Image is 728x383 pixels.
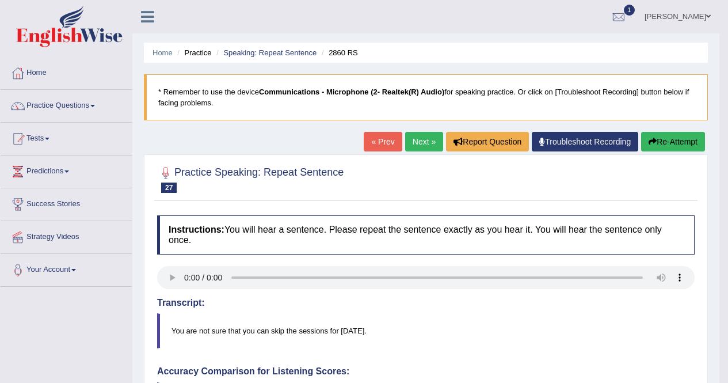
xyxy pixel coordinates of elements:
button: Re-Attempt [641,132,705,151]
a: Tests [1,123,132,151]
li: Practice [174,47,211,58]
a: Practice Questions [1,90,132,119]
button: Report Question [446,132,529,151]
span: 1 [624,5,635,16]
a: Next » [405,132,443,151]
h2: Practice Speaking: Repeat Sentence [157,164,344,193]
a: Your Account [1,254,132,283]
a: Home [153,48,173,57]
a: Predictions [1,156,132,184]
b: Communications - Microphone (2- Realtek(R) Audio) [259,88,444,96]
b: Instructions: [169,225,224,234]
blockquote: You are not sure that you can skip the sessions for [DATE]. [157,313,695,348]
span: 27 [161,183,177,193]
a: « Prev [364,132,402,151]
li: 2860 RS [319,47,358,58]
a: Success Stories [1,188,132,217]
blockquote: * Remember to use the device for speaking practice. Or click on [Troubleshoot Recording] button b... [144,74,708,120]
h4: You will hear a sentence. Please repeat the sentence exactly as you hear it. You will hear the se... [157,215,695,254]
a: Troubleshoot Recording [532,132,638,151]
h4: Transcript: [157,298,695,308]
h4: Accuracy Comparison for Listening Scores: [157,366,695,377]
a: Strategy Videos [1,221,132,250]
a: Home [1,57,132,86]
a: Speaking: Repeat Sentence [223,48,317,57]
